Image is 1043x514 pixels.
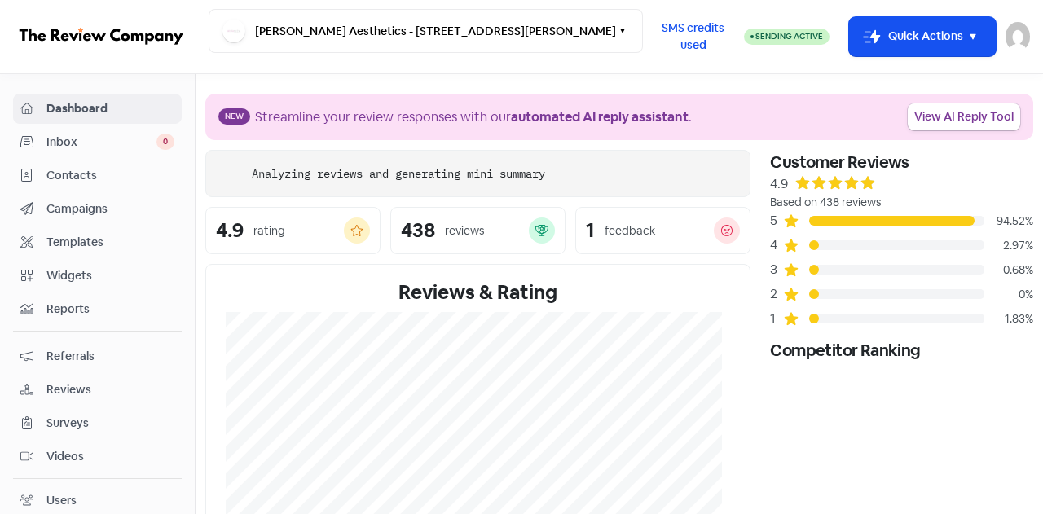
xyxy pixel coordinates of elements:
[46,381,174,398] span: Reviews
[575,207,750,254] a: 1feedback
[13,408,182,438] a: Surveys
[13,261,182,291] a: Widgets
[401,221,435,240] div: 438
[46,267,174,284] span: Widgets
[770,174,788,194] div: 4.9
[46,167,174,184] span: Contacts
[755,31,823,42] span: Sending Active
[46,492,77,509] div: Users
[46,134,156,151] span: Inbox
[46,200,174,217] span: Campaigns
[13,194,182,224] a: Campaigns
[255,108,692,127] div: Streamline your review responses with our .
[1006,22,1030,51] img: User
[13,160,182,191] a: Contacts
[984,286,1033,303] div: 0%
[13,294,182,324] a: Reports
[156,134,174,150] span: 0
[209,9,643,53] button: [PERSON_NAME] Aesthetics - [STREET_ADDRESS][PERSON_NAME]
[770,284,783,304] div: 2
[770,150,1033,174] div: Customer Reviews
[390,207,566,254] a: 438reviews
[744,27,830,46] a: Sending Active
[13,442,182,472] a: Videos
[46,301,174,318] span: Reports
[218,108,250,125] span: New
[770,235,783,255] div: 4
[46,100,174,117] span: Dashboard
[849,17,996,56] button: Quick Actions
[770,260,783,279] div: 3
[13,341,182,371] a: Referrals
[770,309,783,328] div: 1
[605,222,655,239] div: feedback
[226,278,730,307] div: Reviews & Rating
[205,207,381,254] a: 4.9rating
[13,127,182,157] a: Inbox 0
[253,222,285,239] div: rating
[984,310,1033,327] div: 1.83%
[46,448,174,465] span: Videos
[252,165,545,182] div: Analyzing reviews and generating mini summary
[46,348,174,365] span: Referrals
[908,103,1020,130] a: View AI Reply Tool
[657,20,730,54] span: SMS credits used
[46,234,174,251] span: Templates
[511,108,689,125] b: automated AI reply assistant
[984,213,1033,230] div: 94.52%
[445,222,484,239] div: reviews
[216,221,244,240] div: 4.9
[984,237,1033,254] div: 2.97%
[13,94,182,124] a: Dashboard
[13,375,182,405] a: Reviews
[984,261,1033,279] div: 0.68%
[46,415,174,432] span: Surveys
[770,338,1033,362] div: Competitor Ranking
[13,227,182,257] a: Templates
[770,194,1033,211] div: Based on 438 reviews
[770,211,783,231] div: 5
[586,221,595,240] div: 1
[643,27,744,44] a: SMS credits used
